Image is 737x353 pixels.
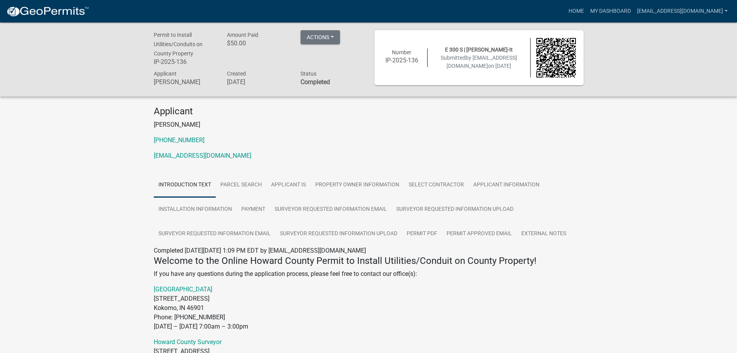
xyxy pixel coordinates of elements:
[154,106,584,117] h4: Applicant
[237,197,270,222] a: Payment
[404,173,469,198] a: Select contractor
[227,78,289,86] h6: [DATE]
[447,55,517,69] span: by [EMAIL_ADDRESS][DOMAIN_NAME]
[154,247,366,254] span: Completed [DATE][DATE] 1:09 PM EDT by [EMAIL_ADDRESS][DOMAIN_NAME]
[227,32,258,38] span: Amount Paid
[587,4,634,19] a: My Dashboard
[154,58,216,65] h6: IP-2025-136
[227,40,289,47] h6: $50.00
[441,55,517,69] span: Submitted on [DATE]
[154,285,584,331] p: [STREET_ADDRESS] Kokomo, IN 46901 Phone: [PHONE_NUMBER] [DATE] – [DATE] 7:00am – 3:00pm
[442,222,517,246] a: Permit Approved Email
[154,286,212,293] a: [GEOGRAPHIC_DATA]
[301,71,316,77] span: Status
[154,71,177,77] span: Applicant
[154,269,584,279] p: If you have any questions during the application process, please feel free to contact our office(s):
[154,32,203,57] span: Permit to Install Utilities/Conduits on County Property
[402,222,442,246] a: Permit PDF
[266,173,311,198] a: Applicant Is
[392,49,411,55] span: Number
[154,136,204,144] a: [PHONE_NUMBER]
[517,222,571,246] a: External Notes
[227,71,246,77] span: Created
[469,173,544,198] a: Applicant Information
[392,197,518,222] a: Surveyor Requested Information UPLOAD
[275,222,402,246] a: Surveyor Requested Information UPLOAD
[154,78,216,86] h6: [PERSON_NAME]
[154,152,251,159] a: [EMAIL_ADDRESS][DOMAIN_NAME]
[445,46,513,53] span: E 300 S | [PERSON_NAME]-It
[154,120,584,129] p: [PERSON_NAME]
[634,4,731,19] a: [EMAIL_ADDRESS][DOMAIN_NAME]
[216,173,266,198] a: Parcel Search
[154,197,237,222] a: Installation Information
[301,78,330,86] strong: Completed
[154,173,216,198] a: Introduction Text
[154,222,275,246] a: Surveyor REQUESTED Information Email
[311,173,404,198] a: Property Owner Information
[270,197,392,222] a: Surveyor REQUESTED Information Email
[154,338,222,346] a: Howard County Surveyor
[301,30,340,44] button: Actions
[154,255,584,267] h4: Welcome to the Online Howard County Permit to Install Utilities/Conduit on County Property!
[565,4,587,19] a: Home
[382,57,422,64] h6: IP-2025-136
[536,38,576,77] img: QR code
